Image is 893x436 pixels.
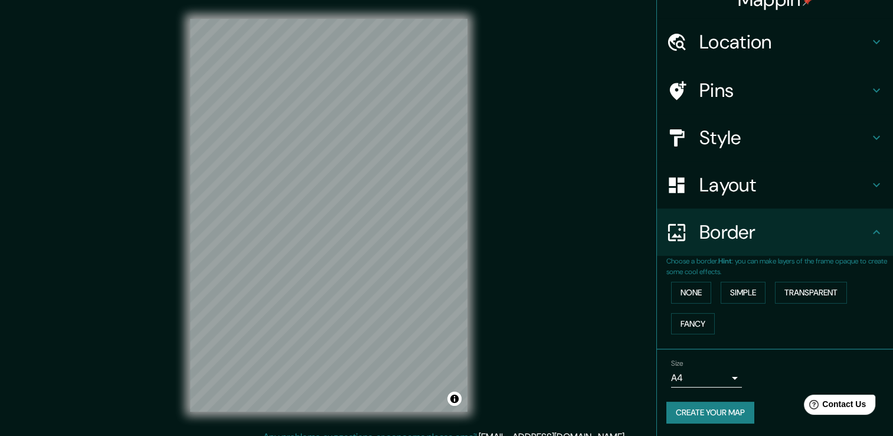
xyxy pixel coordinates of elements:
[718,256,732,266] b: Hint
[657,114,893,161] div: Style
[447,392,462,406] button: Toggle attribution
[671,313,715,335] button: Fancy
[190,19,467,412] canvas: Map
[671,369,742,388] div: A4
[699,30,869,54] h4: Location
[671,359,683,369] label: Size
[657,161,893,209] div: Layout
[657,209,893,256] div: Border
[671,282,711,304] button: None
[666,256,893,277] p: Choose a border. : you can make layers of the frame opaque to create some cool effects.
[721,282,766,304] button: Simple
[699,79,869,102] h4: Pins
[699,126,869,149] h4: Style
[657,18,893,66] div: Location
[699,173,869,197] h4: Layout
[699,220,869,244] h4: Border
[666,402,754,424] button: Create your map
[657,67,893,114] div: Pins
[788,390,880,423] iframe: Help widget launcher
[775,282,847,304] button: Transparent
